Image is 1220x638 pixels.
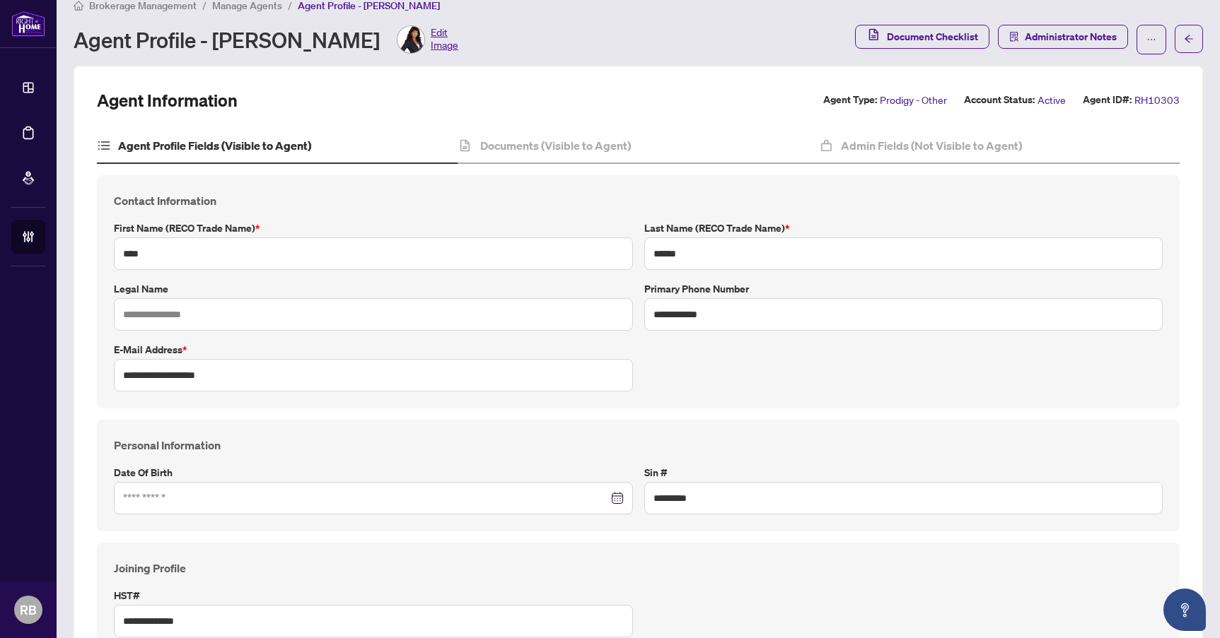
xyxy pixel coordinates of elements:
[114,465,633,480] label: Date of Birth
[11,11,45,37] img: logo
[1134,92,1180,108] span: RH10303
[644,220,1163,236] label: Last Name (RECO Trade Name)
[855,25,989,49] button: Document Checklist
[114,192,1163,209] h4: Contact Information
[114,560,1163,577] h4: Joining Profile
[880,92,947,108] span: Prodigy - Other
[1038,92,1066,108] span: Active
[118,137,311,154] h4: Agent Profile Fields (Visible to Agent)
[1025,25,1117,48] span: Administrator Notes
[114,588,633,603] label: HST#
[1132,490,1149,507] keeper-lock: Open Keeper Popup
[431,25,458,54] span: Edit Image
[114,281,633,297] label: Legal Name
[1083,92,1132,108] label: Agent ID#:
[114,342,633,358] label: E-mail Address
[644,465,1163,480] label: Sin #
[97,89,238,112] h2: Agent Information
[480,137,631,154] h4: Documents (Visible to Agent)
[74,1,83,11] span: home
[1163,589,1206,631] button: Open asap
[1009,32,1019,42] span: solution
[964,92,1035,108] label: Account Status:
[1146,35,1156,45] span: ellipsis
[841,137,1022,154] h4: Admin Fields (Not Visible to Agent)
[823,92,877,108] label: Agent Type:
[644,281,1163,297] label: Primary Phone Number
[114,220,633,236] label: First Name (RECO Trade Name)
[74,25,458,54] div: Agent Profile - [PERSON_NAME]
[887,25,978,48] span: Document Checklist
[397,26,424,53] img: Profile Icon
[20,600,37,620] span: RB
[114,437,1163,454] h4: Personal Information
[1184,34,1194,44] span: arrow-left
[998,25,1128,49] button: Administrator Notes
